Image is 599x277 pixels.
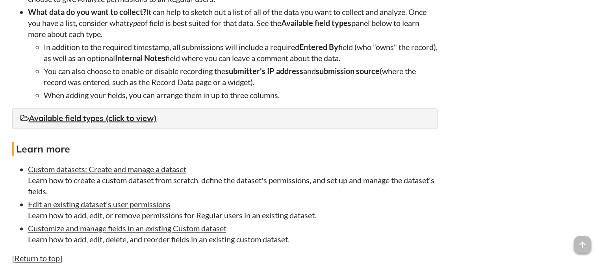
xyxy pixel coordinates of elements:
[15,253,60,263] a: Return to top
[28,199,171,209] a: Edit an existing dataset's user permissions
[574,236,591,253] span: arrow_upward
[299,42,338,52] strong: Entered By
[28,223,438,245] li: Learn how to add, edit, delete, and reorder fields in an existing custom dataset.
[28,6,438,100] li: It can help to sketch out a list of all of the data you want to collect and analyze. Once you hav...
[44,41,438,63] li: In addition to the required timestamp, all submissions will include a required field (who "owns" ...
[20,113,157,123] a: Available field types (click to view)
[44,89,438,100] li: When adding your fields, you can arrange them in up to three columns.
[12,142,438,156] h4: Learn more
[28,223,226,233] a: Customize and manage fields in an existing Custom dataset
[225,66,303,76] strong: submitter's IP address
[28,164,186,174] a: Custom datasets: Create and manage a dataset
[316,66,380,76] strong: submission source
[574,237,591,246] a: arrow_upward
[115,53,165,63] strong: Internal Notes
[28,7,146,17] strong: What data do you want to collect?
[28,199,438,221] li: Learn how to add, edit, or remove permissions for Regular users in an existing dataset.
[44,65,438,87] li: You can also choose to enable or disable recording the and (where the record was entered, such as...
[126,18,141,28] em: type
[28,164,438,197] li: Learn how to create a custom dataset from scratch, define the dataset's permissions, and set up a...
[281,18,351,28] strong: Available field types
[12,253,438,264] p: [ ]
